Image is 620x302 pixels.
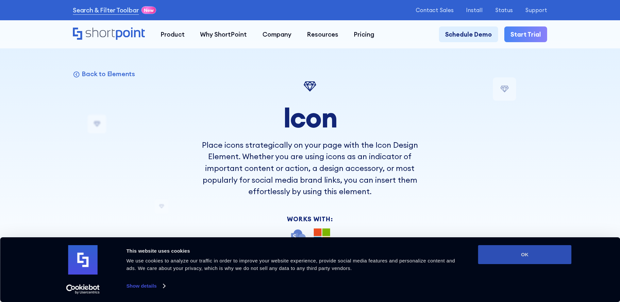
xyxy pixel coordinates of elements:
a: Support [525,7,547,13]
a: Pricing [346,26,382,42]
iframe: Chat Widget [502,226,620,302]
p: Place icons strategically on your page with the Icon Design Element. Whether you are using icons ... [194,139,426,197]
button: OK [478,245,572,264]
a: Status [495,7,513,13]
img: Icon [301,77,319,96]
div: Pricing [354,30,374,39]
img: Microsoft 365 logo [314,228,330,245]
h1: Icon [194,102,426,133]
a: Company [255,26,299,42]
span: We use cookies to analyze our traffic in order to improve your website experience, provide social... [126,258,455,271]
p: Back to Elements [82,70,135,78]
div: Product [160,30,185,39]
a: Schedule Demo [439,26,498,42]
a: Why ShortPoint [193,26,255,42]
a: Home [73,27,145,41]
div: Works With: [194,216,426,222]
a: Product [153,26,192,42]
div: Why ShortPoint [200,30,247,39]
a: Contact Sales [416,7,454,13]
div: Resources [307,30,338,39]
img: logo [68,245,98,275]
a: Start Trial [504,26,547,42]
a: Resources [299,26,346,42]
a: Install [466,7,483,13]
a: Search & Filter Toolbar [73,6,139,15]
div: Company [262,30,292,39]
img: SharePoint icon [290,228,306,245]
a: Show details [126,281,165,291]
a: Back to Elements [73,70,135,78]
div: This website uses cookies [126,247,463,255]
a: Usercentrics Cookiebot - opens in a new window [54,284,111,294]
